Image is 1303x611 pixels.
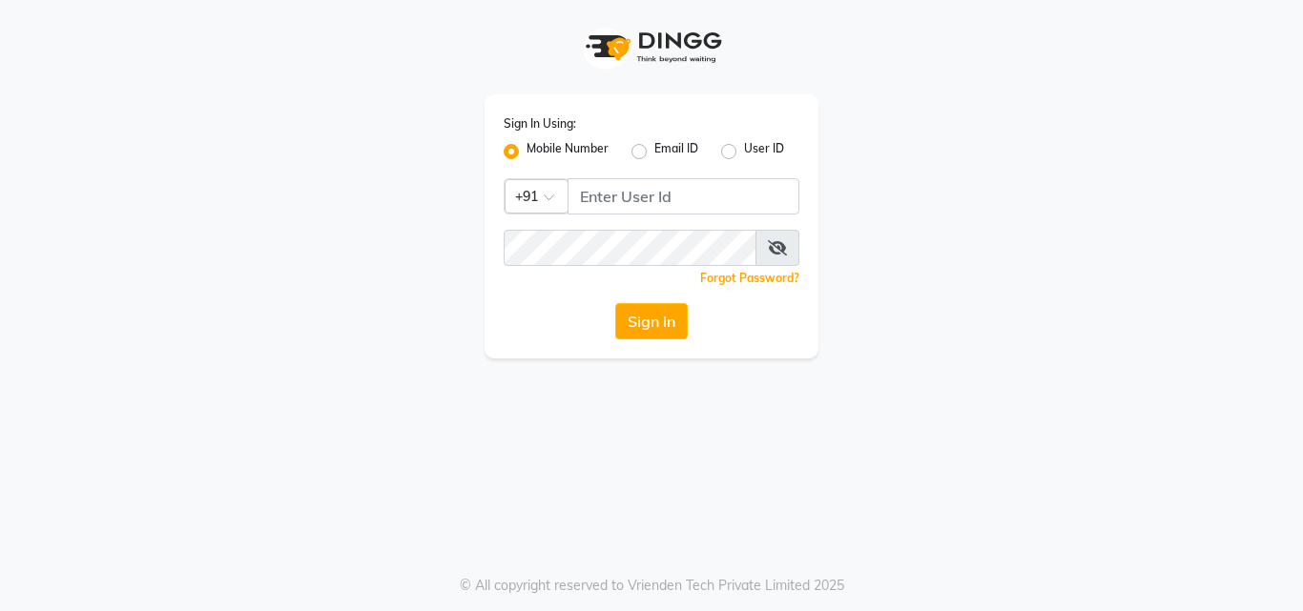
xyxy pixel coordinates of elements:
label: Mobile Number [527,140,609,163]
a: Forgot Password? [700,271,799,285]
label: Email ID [654,140,698,163]
input: Username [568,178,799,214]
label: User ID [744,140,784,163]
input: Username [504,230,756,266]
label: Sign In Using: [504,115,576,132]
img: logo1.svg [575,19,728,75]
button: Sign In [615,303,688,339]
